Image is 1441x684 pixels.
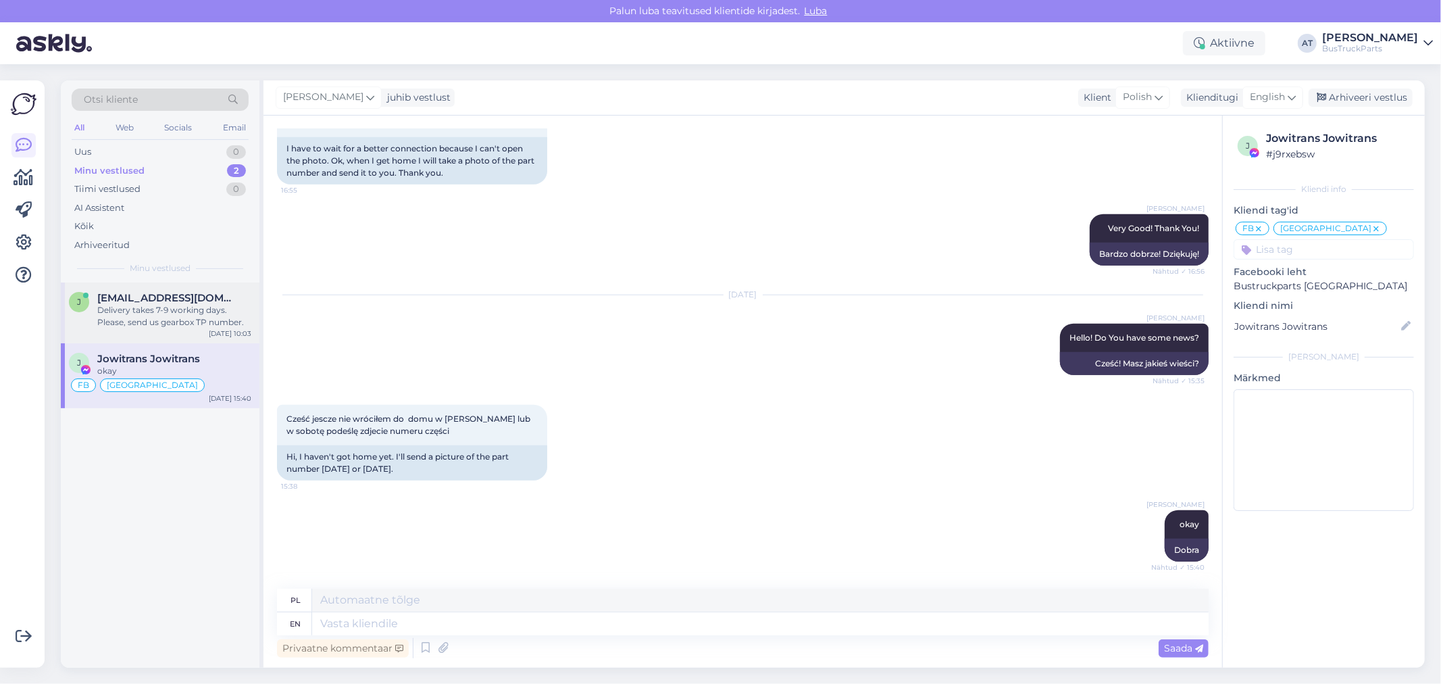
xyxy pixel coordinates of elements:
[1234,203,1414,218] p: Kliendi tag'id
[74,182,141,196] div: Tiimi vestlused
[1234,239,1414,260] input: Lisa tag
[97,292,238,304] span: johnjadergaviria@gmail.com
[77,358,81,368] span: J
[1266,130,1410,147] div: Jowitrans Jowitrans
[1234,299,1414,313] p: Kliendi nimi
[1060,352,1209,375] div: Cześć! Masz jakieś wieści?
[74,201,124,215] div: AI Assistent
[74,239,130,252] div: Arhiveeritud
[277,445,547,481] div: Hi, I haven't got home yet. I'll send a picture of the part number [DATE] or [DATE].
[1146,203,1205,214] span: [PERSON_NAME]
[97,365,251,377] div: okay
[1123,90,1152,105] span: Polish
[801,5,832,17] span: Luba
[1234,319,1398,334] input: Lisa nimi
[1298,34,1317,53] div: AT
[1322,32,1418,43] div: [PERSON_NAME]
[1181,91,1238,105] div: Klienditugi
[1266,147,1410,162] div: # j9rxebsw
[209,328,251,339] div: [DATE] 10:03
[277,137,547,185] div: I have to wait for a better connection because I can't open the photo. Ok, when I get home I will...
[161,119,195,137] div: Socials
[107,381,198,389] span: [GEOGRAPHIC_DATA]
[1180,519,1199,529] span: okay
[1246,141,1250,151] span: j
[113,119,136,137] div: Web
[74,220,94,233] div: Kõik
[281,185,332,195] span: 16:55
[1090,243,1209,266] div: Bardzo dobrze! Dziękuję!
[1151,562,1205,572] span: Nähtud ✓ 15:40
[1242,224,1254,233] span: FB
[1322,43,1418,54] div: BusTruckParts
[1234,371,1414,385] p: Märkmed
[97,304,251,328] div: Delivery takes 7-9 working days. Please, send us gearbox TP number.
[1234,279,1414,293] p: Bustruckparts [GEOGRAPHIC_DATA]
[1322,32,1433,54] a: [PERSON_NAME]BusTruckParts
[78,381,89,389] span: FB
[1234,183,1414,195] div: Kliendi info
[281,481,332,491] span: 15:38
[277,639,409,658] div: Privaatne kommentaar
[72,119,87,137] div: All
[1146,313,1205,323] span: [PERSON_NAME]
[1234,265,1414,279] p: Facebooki leht
[1164,642,1203,654] span: Saada
[277,289,1209,301] div: [DATE]
[1183,31,1265,55] div: Aktiivne
[220,119,249,137] div: Email
[130,262,191,274] span: Minu vestlused
[209,393,251,404] div: [DATE] 15:40
[226,145,246,159] div: 0
[1078,91,1111,105] div: Klient
[227,164,246,178] div: 2
[226,182,246,196] div: 0
[290,589,301,612] div: pl
[1069,333,1199,343] span: Hello! Do You have some news?
[1234,351,1414,363] div: [PERSON_NAME]
[1250,90,1285,105] span: English
[84,93,138,107] span: Otsi kliente
[11,91,36,117] img: Askly Logo
[290,612,301,635] div: en
[1309,89,1413,107] div: Arhiveeri vestlus
[1165,539,1209,562] div: Dobra
[1280,224,1371,233] span: [GEOGRAPHIC_DATA]
[1153,266,1205,276] span: Nähtud ✓ 16:56
[77,297,81,307] span: j
[97,353,200,365] span: Jowitrans Jowitrans
[286,414,532,436] span: Cześć jescze nie wróciłem do domu w [PERSON_NAME] lub w sobotę podeślę zdjecie numeru części
[382,91,451,105] div: juhib vestlust
[1146,499,1205,510] span: [PERSON_NAME]
[283,90,363,105] span: [PERSON_NAME]
[1153,376,1205,386] span: Nähtud ✓ 15:35
[1108,223,1199,233] span: Very Good! Thank You!
[74,164,145,178] div: Minu vestlused
[74,145,91,159] div: Uus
